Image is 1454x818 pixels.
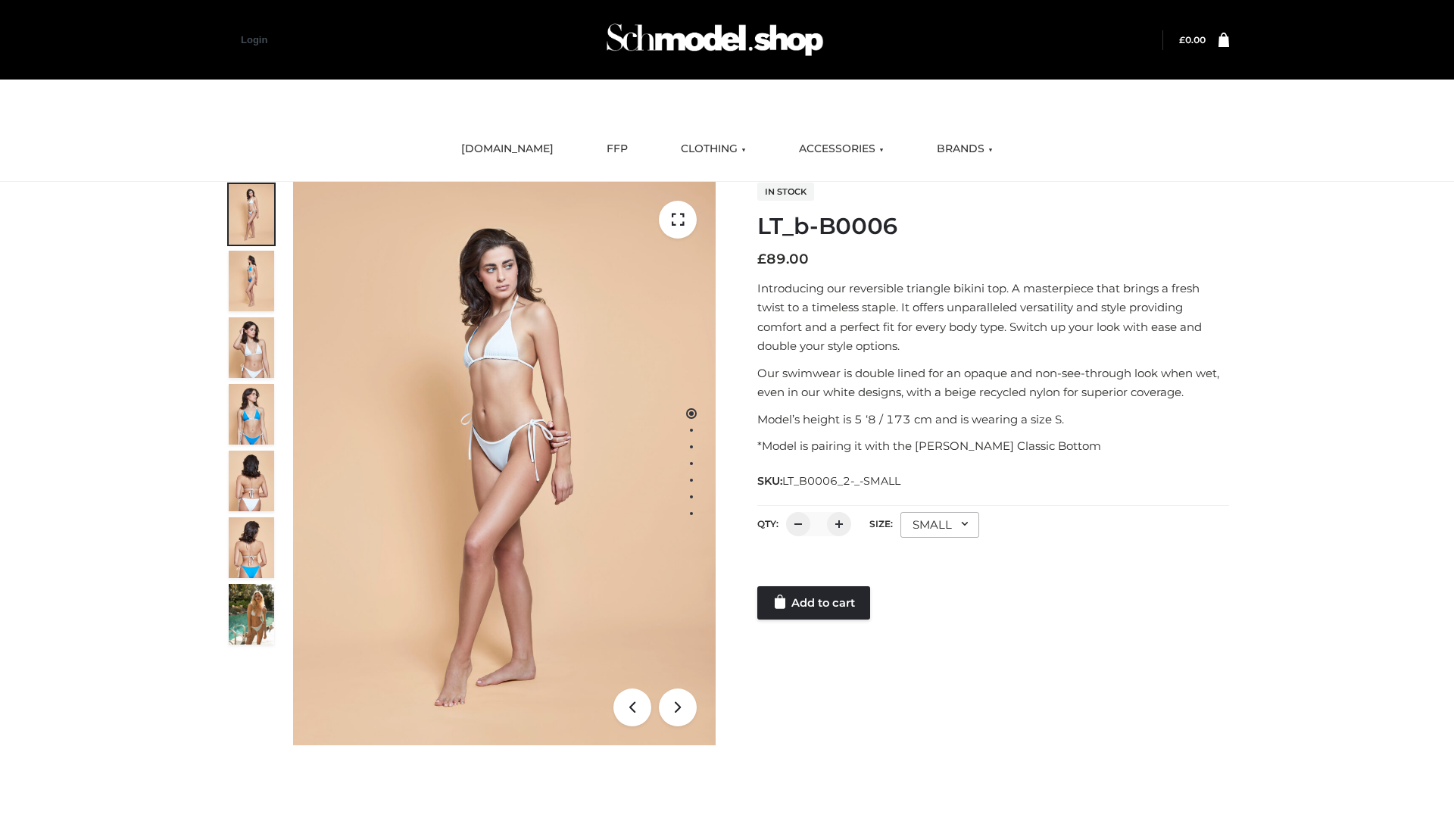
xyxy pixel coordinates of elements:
[900,512,979,538] div: SMALL
[757,251,809,267] bdi: 89.00
[788,133,895,166] a: ACCESSORIES
[757,213,1229,240] h1: LT_b-B0006
[1179,34,1206,45] a: £0.00
[782,474,900,488] span: LT_B0006_2-_-SMALL
[601,10,828,70] img: Schmodel Admin 964
[229,384,274,445] img: ArielClassicBikiniTop_CloudNine_AzureSky_OW114ECO_4-scaled.jpg
[229,584,274,645] img: Arieltop_CloudNine_AzureSky2.jpg
[229,517,274,578] img: ArielClassicBikiniTop_CloudNine_AzureSky_OW114ECO_8-scaled.jpg
[229,251,274,311] img: ArielClassicBikiniTop_CloudNine_AzureSky_OW114ECO_2-scaled.jpg
[1179,34,1206,45] bdi: 0.00
[757,436,1229,456] p: *Model is pairing it with the [PERSON_NAME] Classic Bottom
[293,182,716,745] img: ArielClassicBikiniTop_CloudNine_AzureSky_OW114ECO_1
[757,586,870,620] a: Add to cart
[757,364,1229,402] p: Our swimwear is double lined for an opaque and non-see-through look when wet, even in our white d...
[229,451,274,511] img: ArielClassicBikiniTop_CloudNine_AzureSky_OW114ECO_7-scaled.jpg
[229,317,274,378] img: ArielClassicBikiniTop_CloudNine_AzureSky_OW114ECO_3-scaled.jpg
[595,133,639,166] a: FFP
[757,251,766,267] span: £
[241,34,267,45] a: Login
[757,279,1229,356] p: Introducing our reversible triangle bikini top. A masterpiece that brings a fresh twist to a time...
[757,518,778,529] label: QTY:
[757,472,902,490] span: SKU:
[229,184,274,245] img: ArielClassicBikiniTop_CloudNine_AzureSky_OW114ECO_1-scaled.jpg
[757,183,814,201] span: In stock
[1179,34,1185,45] span: £
[450,133,565,166] a: [DOMAIN_NAME]
[869,518,893,529] label: Size:
[669,133,757,166] a: CLOTHING
[925,133,1004,166] a: BRANDS
[757,410,1229,429] p: Model’s height is 5 ‘8 / 173 cm and is wearing a size S.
